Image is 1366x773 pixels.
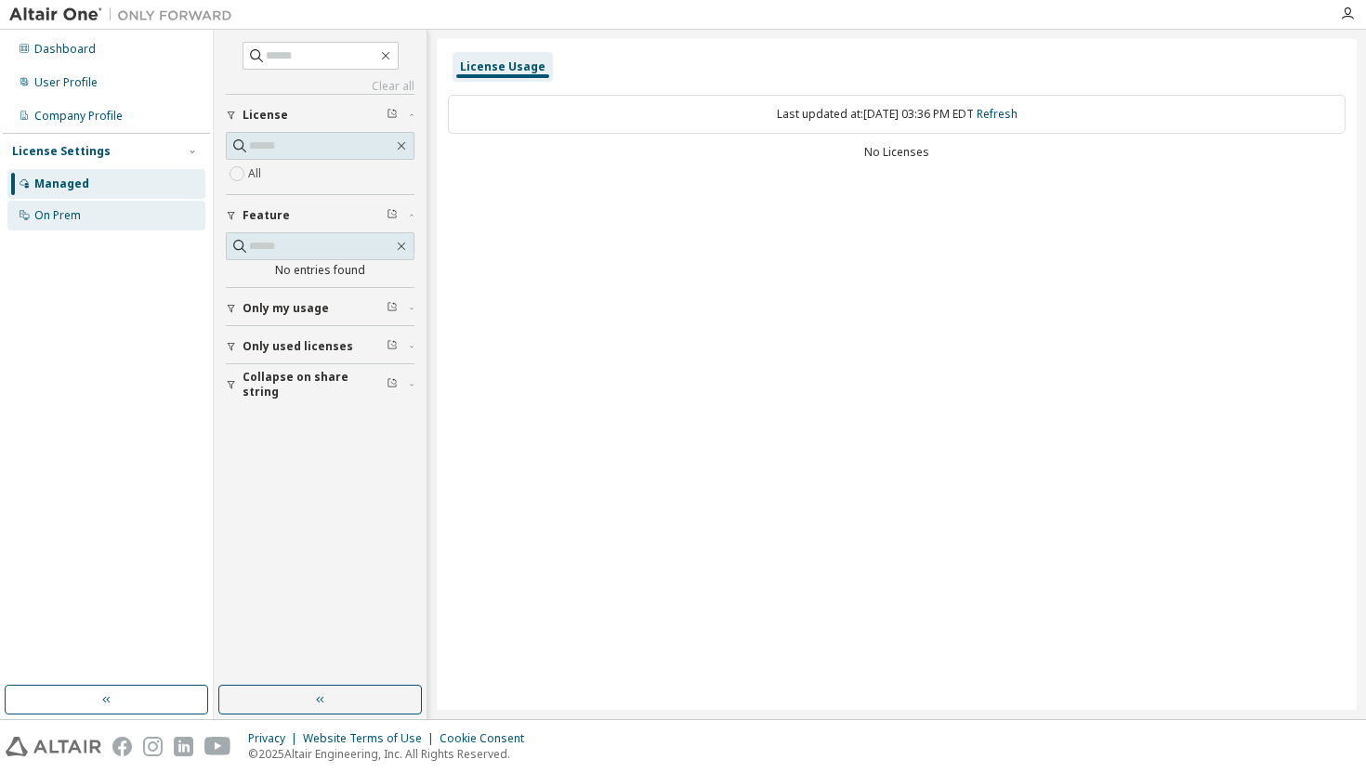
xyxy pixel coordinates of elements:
div: Website Terms of Use [303,731,440,746]
div: Cookie Consent [440,731,535,746]
span: Feature [243,208,290,223]
img: linkedin.svg [174,737,193,756]
div: Dashboard [34,42,96,57]
button: Feature [226,195,414,236]
img: altair_logo.svg [6,737,101,756]
label: All [248,163,265,185]
button: Collapse on share string [226,364,414,405]
span: Clear filter [387,108,398,123]
div: Company Profile [34,109,123,124]
div: License Usage [460,59,545,74]
span: Clear filter [387,301,398,316]
button: Only my usage [226,288,414,329]
div: Last updated at: [DATE] 03:36 PM EDT [448,95,1346,134]
button: License [226,95,414,136]
button: Only used licenses [226,326,414,367]
span: License [243,108,288,123]
span: Clear filter [387,377,398,392]
img: youtube.svg [204,737,231,756]
span: Clear filter [387,339,398,354]
div: No Licenses [448,145,1346,160]
img: facebook.svg [112,737,132,756]
div: No entries found [226,263,414,278]
span: Only my usage [243,301,329,316]
span: Collapse on share string [243,370,387,400]
div: On Prem [34,208,81,223]
img: instagram.svg [143,737,163,756]
div: License Settings [12,144,111,159]
a: Clear all [226,79,414,94]
div: Privacy [248,731,303,746]
div: User Profile [34,75,98,90]
img: Altair One [9,6,242,24]
p: © 2025 Altair Engineering, Inc. All Rights Reserved. [248,746,535,762]
span: Clear filter [387,208,398,223]
span: Only used licenses [243,339,353,354]
div: Managed [34,177,89,191]
a: Refresh [977,106,1018,122]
